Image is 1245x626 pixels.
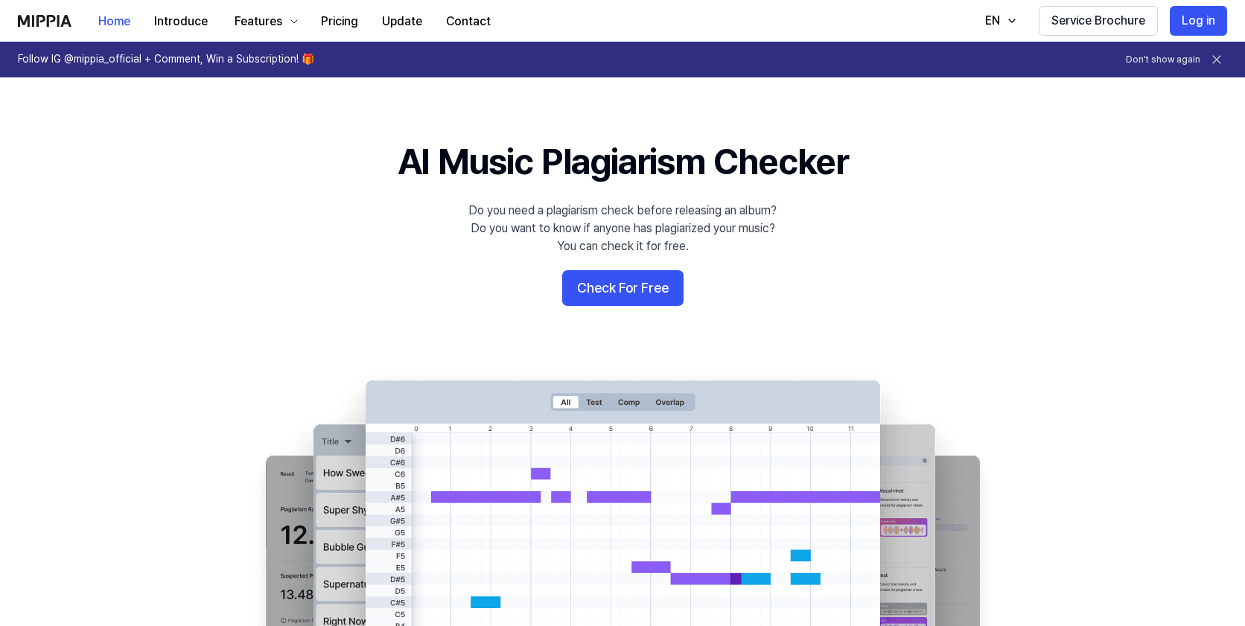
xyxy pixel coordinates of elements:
[1039,6,1158,36] button: Service Brochure
[370,1,434,42] a: Update
[398,137,848,187] h1: AI Music Plagiarism Checker
[232,13,285,31] div: Features
[18,52,314,67] h1: Follow IG @mippia_official + Comment, Win a Subscription! 🎁
[309,7,370,36] button: Pricing
[86,7,142,36] button: Home
[1126,54,1200,66] button: Don't show again
[220,7,309,36] button: Features
[142,7,220,36] button: Introduce
[468,202,777,255] div: Do you need a plagiarism check before releasing an album? Do you want to know if anyone has plagi...
[434,7,503,36] button: Contact
[18,15,71,27] img: logo
[370,7,434,36] button: Update
[562,270,684,306] button: Check For Free
[86,1,142,42] a: Home
[970,6,1027,36] button: EN
[1170,6,1227,36] button: Log in
[982,12,1003,30] div: EN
